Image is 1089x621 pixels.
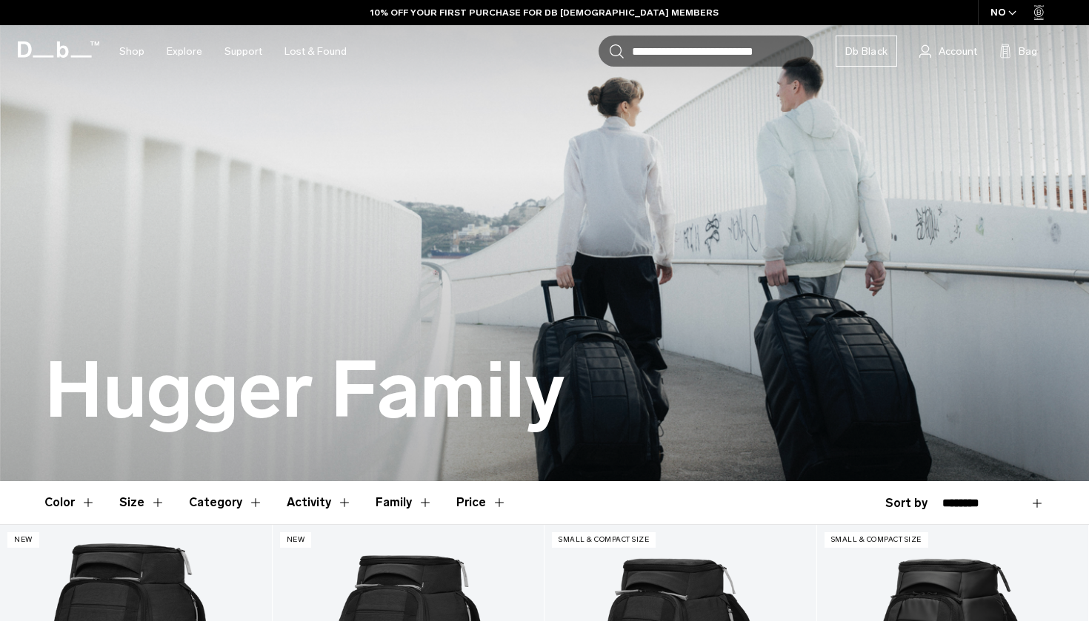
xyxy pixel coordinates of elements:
a: Lost & Found [284,25,347,78]
span: Account [939,44,977,59]
a: 10% OFF YOUR FIRST PURCHASE FOR DB [DEMOGRAPHIC_DATA] MEMBERS [370,6,719,19]
button: Bag [999,42,1037,60]
a: Explore [167,25,202,78]
a: Db Black [836,36,897,67]
p: New [7,532,39,548]
p: Small & Compact Size [825,532,928,548]
p: New [280,532,312,548]
a: Support [224,25,262,78]
button: Toggle Filter [376,481,433,524]
a: Shop [119,25,144,78]
a: Account [919,42,977,60]
button: Toggle Price [456,481,507,524]
button: Toggle Filter [287,481,352,524]
span: Bag [1019,44,1037,59]
h1: Hugger Family [44,348,565,434]
nav: Main Navigation [108,25,358,78]
button: Toggle Filter [44,481,96,524]
button: Toggle Filter [189,481,263,524]
p: Small & Compact Size [552,532,656,548]
button: Toggle Filter [119,481,165,524]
